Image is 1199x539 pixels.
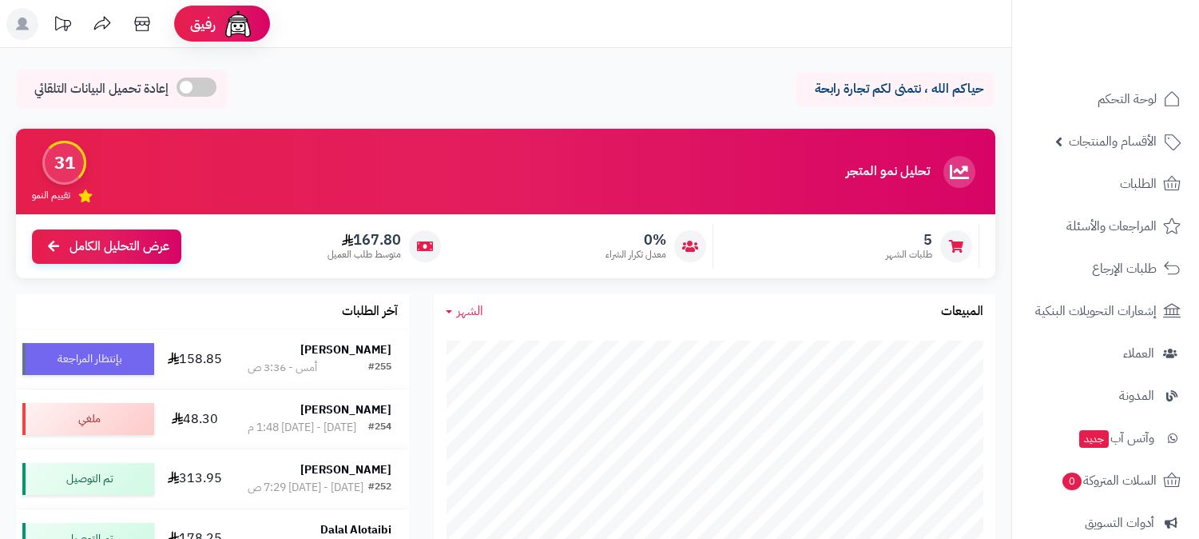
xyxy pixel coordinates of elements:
a: وآتس آبجديد [1022,419,1189,457]
span: العملاء [1123,342,1154,365]
img: logo-2.png [1090,40,1184,74]
span: السلات المتروكة [1061,469,1157,492]
span: المراجعات والأسئلة [1066,215,1157,238]
a: العملاء [1022,334,1189,373]
a: الطلبات [1022,165,1189,203]
a: عرض التحليل الكامل [32,230,181,264]
span: وآتس آب [1078,427,1154,449]
h3: المبيعات [941,305,983,319]
span: لوحة التحكم [1098,88,1157,110]
span: رفيق [190,14,216,34]
div: [DATE] - [DATE] 1:48 م [248,420,356,436]
span: الأقسام والمنتجات [1069,130,1157,153]
td: 48.30 [161,389,229,449]
div: #255 [368,360,391,376]
td: 158.85 [161,329,229,389]
strong: [PERSON_NAME] [300,341,391,358]
a: إشعارات التحويلات البنكية [1022,292,1189,330]
a: المراجعات والأسئلة [1022,207,1189,246]
a: تحديثات المنصة [42,8,82,44]
img: ai-face.png [222,8,254,40]
span: المدونة [1119,385,1154,407]
span: أدوات التسويق [1085,512,1154,534]
h3: آخر الطلبات [342,305,398,319]
strong: [PERSON_NAME] [300,401,391,418]
a: طلبات الإرجاع [1022,250,1189,288]
div: أمس - 3:36 ص [248,360,317,376]
div: ملغي [22,403,154,435]
a: لوحة التحكم [1022,80,1189,118]
span: متوسط طلب العميل [328,248,401,262]
span: جديد [1079,430,1109,448]
strong: [PERSON_NAME] [300,461,391,478]
a: المدونة [1022,377,1189,415]
div: [DATE] - [DATE] 7:29 ص [248,480,363,496]
div: #254 [368,420,391,436]
span: طلبات الشهر [886,248,932,262]
span: إشعارات التحويلات البنكية [1035,300,1157,322]
h3: تحليل نمو المتجر [846,165,930,179]
span: 0% [605,231,666,249]
div: #252 [368,480,391,496]
span: 5 [886,231,932,249]
span: الشهر [457,301,483,321]
span: تقييم النمو [32,189,70,202]
td: 313.95 [161,449,229,509]
span: 167.80 [328,231,401,249]
span: طلبات الإرجاع [1092,258,1157,280]
div: تم التوصيل [22,463,154,495]
span: الطلبات [1120,173,1157,195]
strong: Dalal Alotaibi [320,521,391,538]
a: السلات المتروكة0 [1022,461,1189,500]
span: 0 [1062,473,1082,490]
span: معدل تكرار الشراء [605,248,666,262]
span: عرض التحليل الكامل [69,238,169,256]
p: حياكم الله ، نتمنى لكم تجارة رابحة [808,80,983,98]
span: إعادة تحميل البيانات التلقائي [34,80,169,98]
a: الشهر [446,302,483,321]
div: بإنتظار المراجعة [22,343,154,375]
